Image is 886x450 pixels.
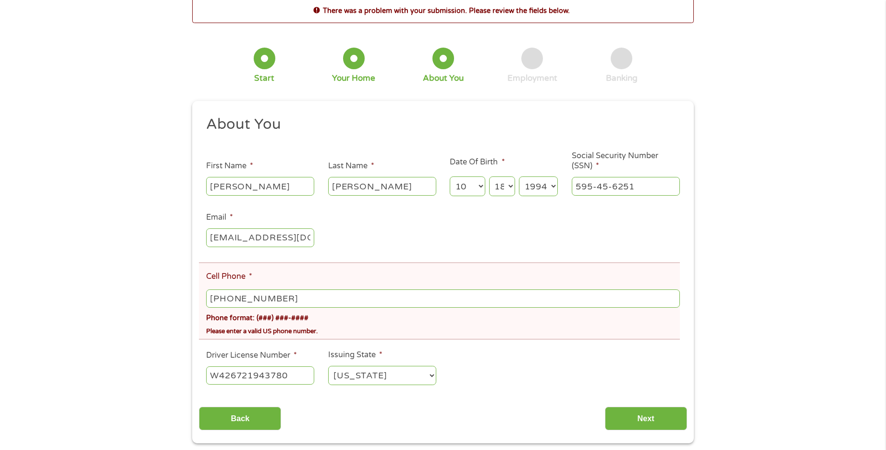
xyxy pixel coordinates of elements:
label: Date Of Birth [450,157,505,167]
input: 078-05-1120 [572,177,680,195]
input: Back [199,407,281,430]
label: Social Security Number (SSN) [572,151,680,171]
label: Driver License Number [206,350,297,361]
label: Last Name [328,161,374,171]
input: (541) 754-3010 [206,289,680,308]
h2: About You [206,115,673,134]
input: John [206,177,314,195]
label: Email [206,212,233,223]
label: Cell Phone [206,272,252,282]
label: Issuing State [328,350,382,360]
div: About You [423,73,464,84]
label: First Name [206,161,253,171]
div: Please enter a valid US phone number. [206,323,680,336]
div: Your Home [332,73,375,84]
input: Next [605,407,687,430]
div: Employment [507,73,557,84]
div: Start [254,73,274,84]
div: Banking [606,73,638,84]
input: Smith [328,177,436,195]
h2: There was a problem with your submission. Please review the fields below. [193,5,693,16]
div: Phone format: (###) ###-#### [206,310,680,324]
input: john@gmail.com [206,228,314,247]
